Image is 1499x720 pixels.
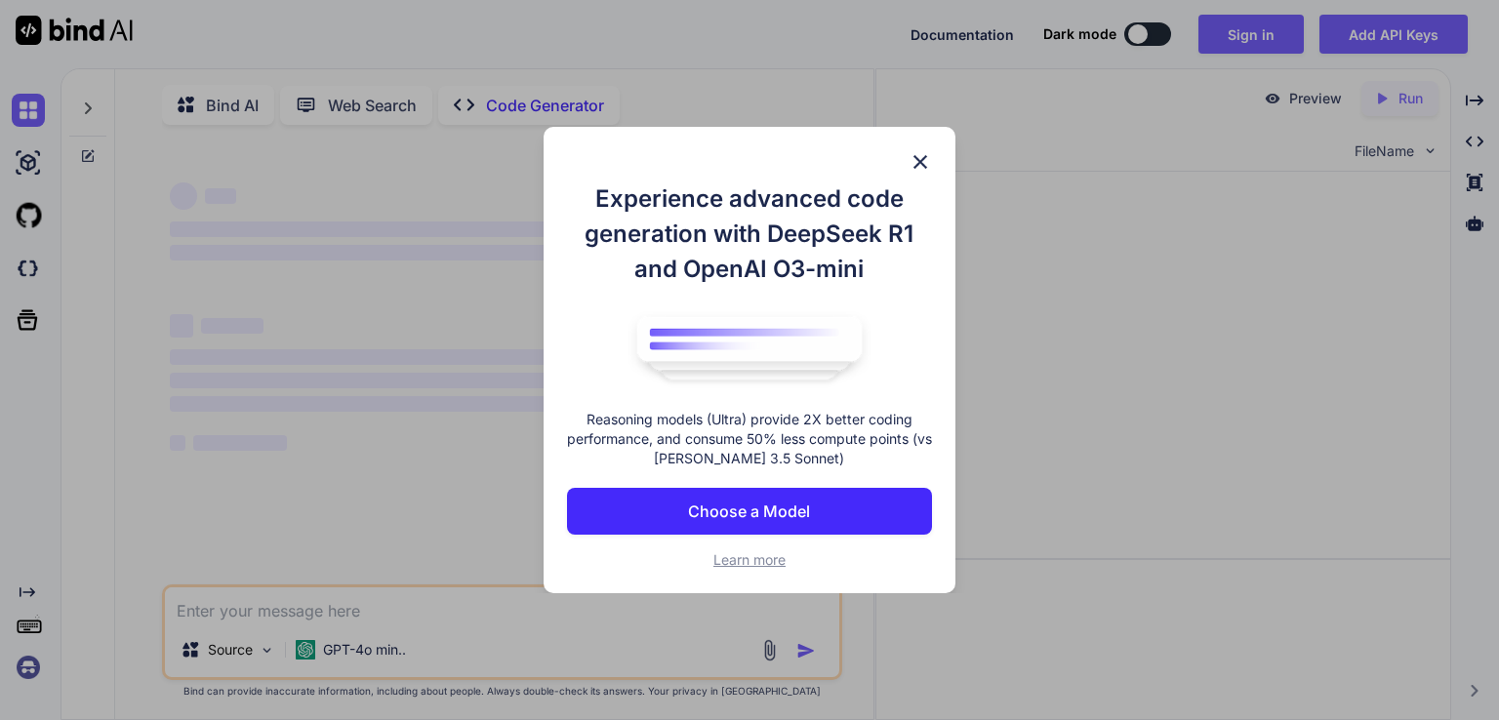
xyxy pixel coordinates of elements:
[713,551,786,568] span: Learn more
[623,306,876,390] img: bind logo
[567,181,932,287] h1: Experience advanced code generation with DeepSeek R1 and OpenAI O3-mini
[567,410,932,468] p: Reasoning models (Ultra) provide 2X better coding performance, and consume 50% less compute point...
[909,150,932,174] img: close
[688,500,810,523] p: Choose a Model
[567,488,932,535] button: Choose a Model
